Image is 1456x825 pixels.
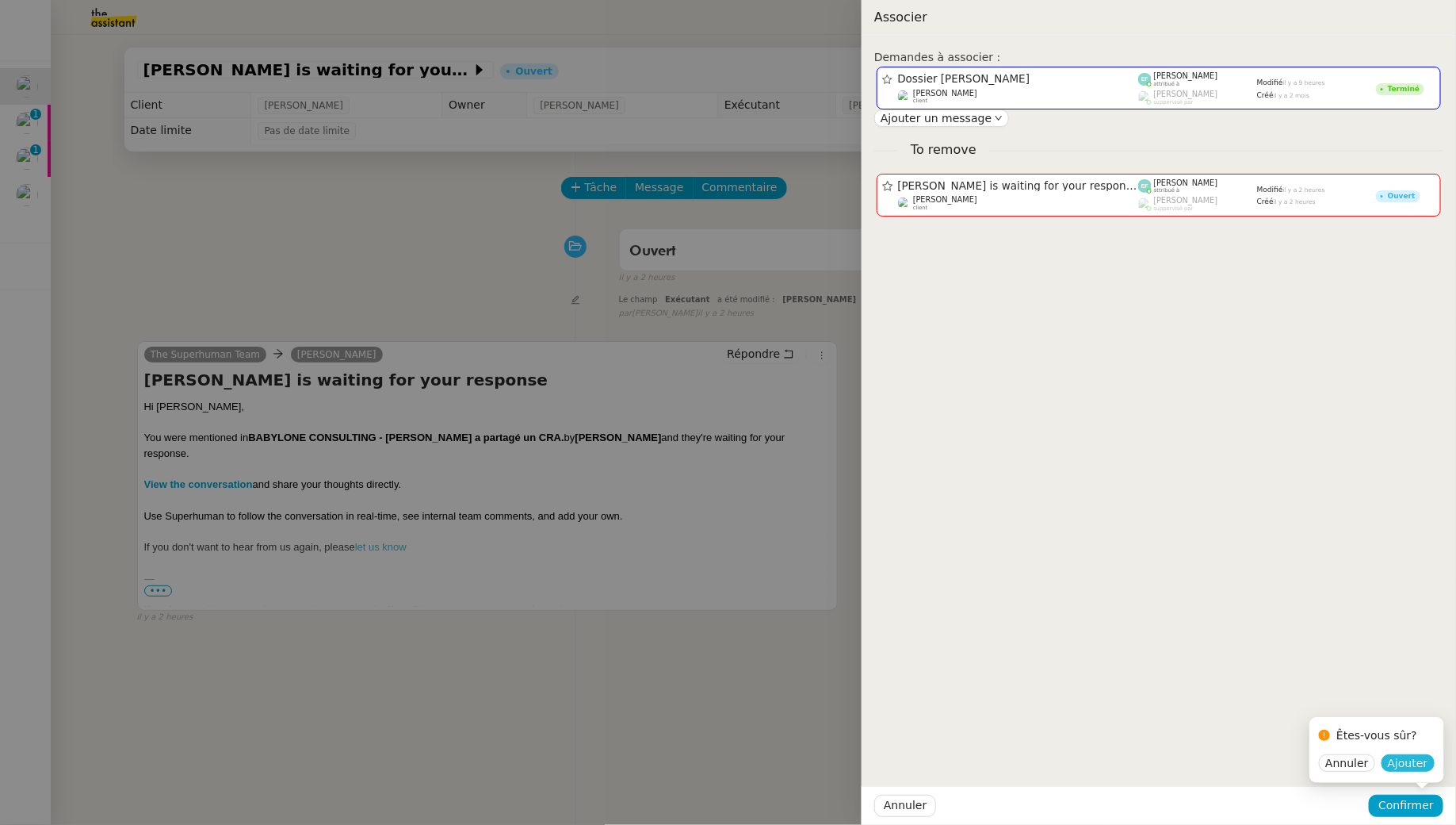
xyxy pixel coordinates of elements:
[1388,86,1420,93] div: Terminé
[898,140,989,161] span: To remove
[1257,79,1283,86] span: Modifié
[898,89,1139,105] app-user-detailed-label: client
[1138,73,1152,86] img: svg
[1138,90,1257,106] app-user-label: suppervisé par
[1154,81,1180,87] span: attribué à
[898,181,1139,192] span: [PERSON_NAME] is waiting for your response
[1138,196,1257,212] app-user-label: suppervisé par
[1138,178,1257,194] app-user-label: attribué à
[1283,79,1325,86] span: il y a 9 heures
[1381,754,1435,772] button: Ajouter
[884,796,927,815] span: Annuler
[1154,196,1218,205] span: [PERSON_NAME]
[1257,198,1274,205] span: Créé
[898,74,1139,85] span: Dossier [PERSON_NAME]
[1154,71,1218,80] span: [PERSON_NAME]
[874,48,1443,67] div: Demandes à associer :
[1336,727,1417,745] div: Êtes-vous sûr?
[1378,796,1434,815] span: Confirmer
[1138,198,1152,211] img: users%2FyQfMwtYgTqhRP2YHWHmG2s2LYaD3%2Favatar%2Fprofile-pic.png
[1154,178,1218,187] span: [PERSON_NAME]
[1138,71,1257,87] app-user-label: attribué à
[1369,795,1443,817] button: Confirmer
[874,795,936,817] button: Annuler
[1138,179,1152,193] img: svg
[898,90,911,103] img: users%2FSg6jQljroSUGpSfKFUOPmUmNaZ23%2Favatar%2FUntitled.png
[1138,90,1152,104] img: users%2FyQfMwtYgTqhRP2YHWHmG2s2LYaD3%2Favatar%2Fprofile-pic.png
[913,89,977,98] span: [PERSON_NAME]
[913,98,928,104] span: client
[1257,91,1274,99] span: Créé
[1274,92,1309,99] span: il y a 2 mois
[1154,205,1194,212] span: suppervisé par
[874,109,1009,127] button: Ajouter un message
[1154,187,1180,194] span: attribué à
[881,110,992,126] span: Ajouter un message
[898,195,1139,211] app-user-detailed-label: client
[1388,193,1416,200] div: Ouvert
[1257,186,1283,194] span: Modifié
[1154,90,1218,98] span: [PERSON_NAME]
[913,205,928,211] span: client
[1154,99,1194,106] span: suppervisé par
[1319,754,1374,772] button: Annuler
[1325,755,1368,771] span: Annuler
[874,10,927,25] span: Associer
[1388,755,1428,771] span: Ajouter
[913,195,977,204] span: [PERSON_NAME]
[1283,186,1325,194] span: il y a 2 heures
[1274,198,1316,205] span: il y a 2 heures
[898,197,911,210] img: users%2FSg6jQljroSUGpSfKFUOPmUmNaZ23%2Favatar%2FUntitled.png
